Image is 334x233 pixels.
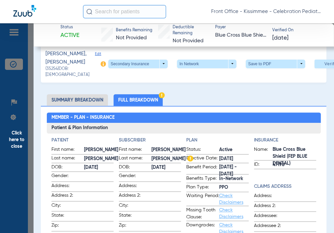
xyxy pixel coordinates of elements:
[301,201,334,233] iframe: Chat Widget
[47,123,321,133] h3: Patient & Plan Information
[51,155,84,163] span: Last name:
[60,31,79,40] span: Active
[219,184,248,191] span: PPO
[60,25,79,31] span: Status
[119,137,181,144] h4: Subscriber
[173,38,204,44] span: Not Provided
[254,146,273,160] span: Name:
[119,222,151,231] span: Zip:
[151,164,181,171] span: [DATE]
[186,137,248,144] h4: Plan
[254,137,316,144] h4: Insurance
[51,192,84,201] span: Address 2:
[186,192,219,206] span: Waiting Period:
[186,164,219,174] span: Benefit Period:
[51,164,84,172] span: DOB:
[119,155,151,163] span: Last name:
[51,137,114,144] h4: Patient
[84,164,114,171] span: [DATE]
[51,222,84,231] span: Zip:
[219,146,248,153] span: Active
[219,193,243,205] a: Check Disclaimers
[215,31,266,40] span: Blue Cross Blue Shield (FEP BLUE DENTAL)
[51,172,84,181] span: Gender:
[177,60,236,68] button: In Network
[254,161,273,169] span: ID:
[273,153,316,160] span: Blue Cross Blue Shield (FEP BLUE DENTAL)
[219,208,243,219] a: Check Disclaimers
[219,175,248,182] span: In-Network
[119,182,151,191] span: Address:
[13,5,36,17] img: Zuub Logo
[119,172,151,181] span: Gender:
[186,207,219,221] span: Missing Tooth Clause:
[246,60,305,68] button: Save to PDF
[119,146,151,154] span: First name:
[215,25,266,31] span: Payer
[95,52,101,66] span: Edit
[116,28,152,34] span: Benefits Remaining
[101,61,106,67] img: info-icon
[272,28,323,34] span: Verified On
[108,60,168,68] button: Secondary Insurance
[187,155,193,161] img: Hazard
[47,113,321,123] h2: Member - Plan - Insurance
[114,94,163,106] li: Full Breakdown
[173,25,209,36] span: Deductible Remaining
[254,183,316,190] h4: Claims Address
[254,222,287,231] span: Addressee 2:
[119,164,151,172] span: DOB:
[51,202,84,211] span: City:
[84,155,118,162] span: [PERSON_NAME]
[116,35,147,41] span: Not Provided
[151,146,186,153] span: [PERSON_NAME]
[119,202,151,211] span: City:
[211,8,321,15] span: Front Office - Kissimmee - Celebration Pediatric Dentistry
[219,167,248,174] span: [DATE] - [DATE]
[47,94,108,106] li: Summary Breakdown
[51,146,84,154] span: First name:
[186,184,219,192] span: Plan Type:
[219,155,248,162] span: [DATE]
[254,192,287,201] span: Address:
[186,175,219,183] span: Benefits Type:
[45,66,101,78] span: (35254) DOB: [DEMOGRAPHIC_DATA]
[45,50,87,66] span: [PERSON_NAME], [PERSON_NAME]
[254,212,287,221] span: Addressee:
[51,212,84,221] span: State:
[119,212,151,221] span: State:
[186,146,219,154] span: Status:
[51,182,84,191] span: Address:
[273,161,316,168] span: 47198
[272,34,288,42] span: [DATE]
[151,155,193,162] span: [PERSON_NAME]
[83,5,166,18] input: Search for patients
[84,146,118,153] span: [PERSON_NAME]
[159,92,165,98] img: Hazard
[119,192,151,201] span: Address 2:
[86,9,92,15] img: Search Icon
[254,202,287,211] span: Address 2:
[186,155,219,163] span: Effective Date:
